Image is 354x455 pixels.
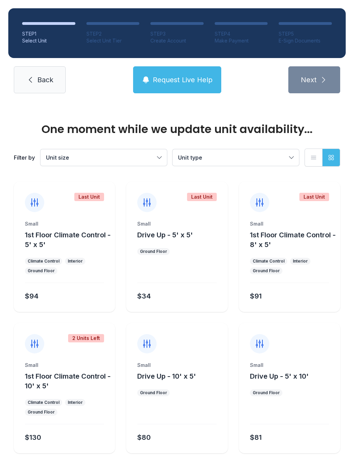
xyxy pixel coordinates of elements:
div: Filter by [14,153,35,162]
div: Ground Floor [253,390,280,396]
span: 1st Floor Climate Control - 10' x 5' [25,372,111,390]
div: Climate Control [253,258,285,264]
div: Interior [68,400,83,405]
div: Interior [293,258,308,264]
button: 1st Floor Climate Control - 5' x 5' [25,230,112,249]
div: Climate Control [28,400,59,405]
button: 1st Floor Climate Control - 10' x 5' [25,371,112,391]
div: Make Payment [215,37,268,44]
span: 1st Floor Climate Control - 8' x 5' [250,231,336,249]
span: Unit size [46,154,69,161]
div: $94 [25,291,38,301]
span: Drive Up - 5' x 5' [137,231,193,239]
div: STEP 3 [150,30,204,37]
div: Small [25,220,104,227]
div: Small [25,362,104,369]
span: Drive Up - 5' x 10' [250,372,309,380]
div: Select Unit Tier [86,37,140,44]
div: Last Unit [299,193,329,201]
div: Small [137,362,216,369]
span: Next [301,75,317,85]
button: Drive Up - 5' x 5' [137,230,193,240]
div: Small [250,362,329,369]
div: Create Account [150,37,204,44]
div: $81 [250,433,262,442]
div: Ground Floor [140,390,167,396]
span: Back [37,75,53,85]
div: Interior [68,258,83,264]
button: Unit type [173,149,299,166]
div: One moment while we update unit availability... [14,124,340,135]
div: $80 [137,433,151,442]
div: STEP 5 [279,30,332,37]
div: $91 [250,291,262,301]
div: E-Sign Documents [279,37,332,44]
div: Last Unit [74,193,104,201]
div: STEP 4 [215,30,268,37]
div: Ground Floor [28,268,55,274]
div: Select Unit [22,37,75,44]
div: Small [137,220,216,227]
span: 1st Floor Climate Control - 5' x 5' [25,231,111,249]
div: Climate Control [28,258,59,264]
span: Request Live Help [153,75,213,85]
div: Ground Floor [253,268,280,274]
button: 1st Floor Climate Control - 8' x 5' [250,230,337,249]
span: Unit type [178,154,202,161]
div: STEP 1 [22,30,75,37]
div: $34 [137,291,151,301]
div: 2 Units Left [68,334,104,342]
div: Ground Floor [28,409,55,415]
div: STEP 2 [86,30,140,37]
span: Drive Up - 10' x 5' [137,372,196,380]
div: Small [250,220,329,227]
div: $130 [25,433,41,442]
button: Unit size [40,149,167,166]
div: Ground Floor [140,249,167,254]
div: Last Unit [187,193,217,201]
